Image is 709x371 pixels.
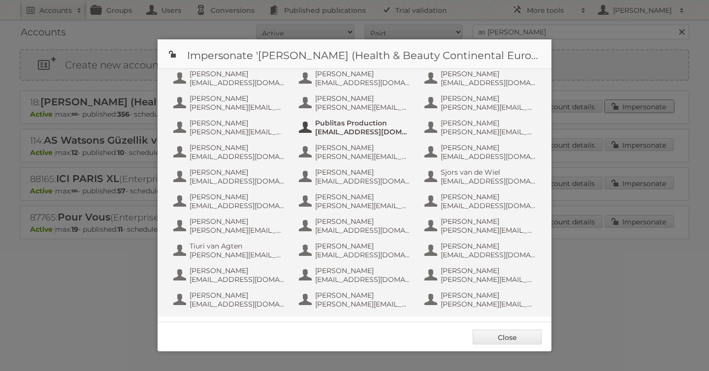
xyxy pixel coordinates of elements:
[423,290,539,309] button: [PERSON_NAME] [PERSON_NAME][EMAIL_ADDRESS][DOMAIN_NAME]
[190,103,285,112] span: [PERSON_NAME][EMAIL_ADDRESS][DOMAIN_NAME]
[315,201,411,210] span: [PERSON_NAME][EMAIL_ADDRESS][DOMAIN_NAME]
[441,226,536,235] span: [PERSON_NAME][EMAIL_ADDRESS][DOMAIN_NAME]
[441,152,536,161] span: [EMAIL_ADDRESS][DOMAIN_NAME]
[441,177,536,185] span: [EMAIL_ADDRESS][DOMAIN_NAME]
[423,142,539,162] button: [PERSON_NAME] [EMAIL_ADDRESS][DOMAIN_NAME]
[190,94,285,103] span: [PERSON_NAME]
[423,118,539,137] button: [PERSON_NAME] [PERSON_NAME][EMAIL_ADDRESS][DOMAIN_NAME]
[315,119,411,127] span: Publitas Production
[315,275,411,284] span: [EMAIL_ADDRESS][DOMAIN_NAME]
[315,300,411,309] span: [PERSON_NAME][EMAIL_ADDRESS][DOMAIN_NAME]
[441,242,536,250] span: [PERSON_NAME]
[190,127,285,136] span: [PERSON_NAME][EMAIL_ADDRESS][DOMAIN_NAME]
[298,142,414,162] button: [PERSON_NAME] [PERSON_NAME][EMAIL_ADDRESS][DOMAIN_NAME]
[315,177,411,185] span: [EMAIL_ADDRESS][DOMAIN_NAME]
[441,291,536,300] span: [PERSON_NAME]
[190,168,285,177] span: [PERSON_NAME]
[298,191,414,211] button: [PERSON_NAME] [PERSON_NAME][EMAIL_ADDRESS][DOMAIN_NAME]
[315,226,411,235] span: [EMAIL_ADDRESS][DOMAIN_NAME]
[423,167,539,186] button: Sjors van de Wiel [EMAIL_ADDRESS][DOMAIN_NAME]
[423,93,539,113] button: [PERSON_NAME] [PERSON_NAME][EMAIL_ADDRESS][DOMAIN_NAME]
[172,118,288,137] button: [PERSON_NAME] [PERSON_NAME][EMAIL_ADDRESS][DOMAIN_NAME]
[190,78,285,87] span: [EMAIL_ADDRESS][DOMAIN_NAME]
[172,216,288,236] button: [PERSON_NAME] [PERSON_NAME][EMAIL_ADDRESS][DOMAIN_NAME]
[172,241,288,260] button: Tiuri van Agten [PERSON_NAME][EMAIL_ADDRESS][DOMAIN_NAME]
[190,201,285,210] span: [EMAIL_ADDRESS][DOMAIN_NAME]
[423,241,539,260] button: [PERSON_NAME] [EMAIL_ADDRESS][DOMAIN_NAME]
[441,69,536,78] span: [PERSON_NAME]
[441,94,536,103] span: [PERSON_NAME]
[190,192,285,201] span: [PERSON_NAME]
[315,242,411,250] span: [PERSON_NAME]
[441,127,536,136] span: [PERSON_NAME][EMAIL_ADDRESS][DOMAIN_NAME]
[190,177,285,185] span: [EMAIL_ADDRESS][DOMAIN_NAME]
[172,142,288,162] button: [PERSON_NAME] [EMAIL_ADDRESS][DOMAIN_NAME]
[315,78,411,87] span: [EMAIL_ADDRESS][DOMAIN_NAME]
[172,167,288,186] button: [PERSON_NAME] [EMAIL_ADDRESS][DOMAIN_NAME]
[190,69,285,78] span: [PERSON_NAME]
[315,69,411,78] span: [PERSON_NAME]
[190,250,285,259] span: [PERSON_NAME][EMAIL_ADDRESS][DOMAIN_NAME]
[441,217,536,226] span: [PERSON_NAME]
[298,167,414,186] button: [PERSON_NAME] [EMAIL_ADDRESS][DOMAIN_NAME]
[423,68,539,88] button: [PERSON_NAME] [EMAIL_ADDRESS][DOMAIN_NAME]
[315,192,411,201] span: [PERSON_NAME]
[441,103,536,112] span: [PERSON_NAME][EMAIL_ADDRESS][DOMAIN_NAME]
[298,290,414,309] button: [PERSON_NAME] [PERSON_NAME][EMAIL_ADDRESS][DOMAIN_NAME]
[190,217,285,226] span: [PERSON_NAME]
[441,201,536,210] span: [EMAIL_ADDRESS][DOMAIN_NAME]
[441,168,536,177] span: Sjors van de Wiel
[441,143,536,152] span: [PERSON_NAME]
[423,265,539,285] button: [PERSON_NAME] [PERSON_NAME][EMAIL_ADDRESS][DOMAIN_NAME]
[190,143,285,152] span: [PERSON_NAME]
[441,300,536,309] span: [PERSON_NAME][EMAIL_ADDRESS][DOMAIN_NAME]
[315,168,411,177] span: [PERSON_NAME]
[172,93,288,113] button: [PERSON_NAME] [PERSON_NAME][EMAIL_ADDRESS][DOMAIN_NAME]
[315,152,411,161] span: [PERSON_NAME][EMAIL_ADDRESS][DOMAIN_NAME]
[172,68,288,88] button: [PERSON_NAME] [EMAIL_ADDRESS][DOMAIN_NAME]
[315,266,411,275] span: [PERSON_NAME]
[298,216,414,236] button: [PERSON_NAME] [EMAIL_ADDRESS][DOMAIN_NAME]
[190,152,285,161] span: [EMAIL_ADDRESS][DOMAIN_NAME]
[423,216,539,236] button: [PERSON_NAME] [PERSON_NAME][EMAIL_ADDRESS][DOMAIN_NAME]
[190,119,285,127] span: [PERSON_NAME]
[172,265,288,285] button: [PERSON_NAME] [EMAIL_ADDRESS][DOMAIN_NAME]
[298,93,414,113] button: [PERSON_NAME] [PERSON_NAME][EMAIL_ADDRESS][DOMAIN_NAME]
[315,103,411,112] span: [PERSON_NAME][EMAIL_ADDRESS][DOMAIN_NAME]
[315,143,411,152] span: [PERSON_NAME]
[441,250,536,259] span: [EMAIL_ADDRESS][DOMAIN_NAME]
[298,265,414,285] button: [PERSON_NAME] [EMAIL_ADDRESS][DOMAIN_NAME]
[473,330,542,344] a: Close
[158,39,551,69] h1: Impersonate '[PERSON_NAME] (Health & Beauty Continental Europe) B.V.'
[172,290,288,309] button: [PERSON_NAME] [EMAIL_ADDRESS][DOMAIN_NAME]
[441,266,536,275] span: [PERSON_NAME]
[315,217,411,226] span: [PERSON_NAME]
[315,127,411,136] span: [EMAIL_ADDRESS][DOMAIN_NAME]
[190,291,285,300] span: [PERSON_NAME]
[315,250,411,259] span: [EMAIL_ADDRESS][DOMAIN_NAME]
[298,118,414,137] button: Publitas Production [EMAIL_ADDRESS][DOMAIN_NAME]
[190,275,285,284] span: [EMAIL_ADDRESS][DOMAIN_NAME]
[441,78,536,87] span: [EMAIL_ADDRESS][DOMAIN_NAME]
[190,266,285,275] span: [PERSON_NAME]
[298,68,414,88] button: [PERSON_NAME] [EMAIL_ADDRESS][DOMAIN_NAME]
[172,191,288,211] button: [PERSON_NAME] [EMAIL_ADDRESS][DOMAIN_NAME]
[298,241,414,260] button: [PERSON_NAME] [EMAIL_ADDRESS][DOMAIN_NAME]
[315,94,411,103] span: [PERSON_NAME]
[441,275,536,284] span: [PERSON_NAME][EMAIL_ADDRESS][DOMAIN_NAME]
[315,291,411,300] span: [PERSON_NAME]
[190,242,285,250] span: Tiuri van Agten
[441,192,536,201] span: [PERSON_NAME]
[441,119,536,127] span: [PERSON_NAME]
[190,300,285,309] span: [EMAIL_ADDRESS][DOMAIN_NAME]
[423,191,539,211] button: [PERSON_NAME] [EMAIL_ADDRESS][DOMAIN_NAME]
[190,226,285,235] span: [PERSON_NAME][EMAIL_ADDRESS][DOMAIN_NAME]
